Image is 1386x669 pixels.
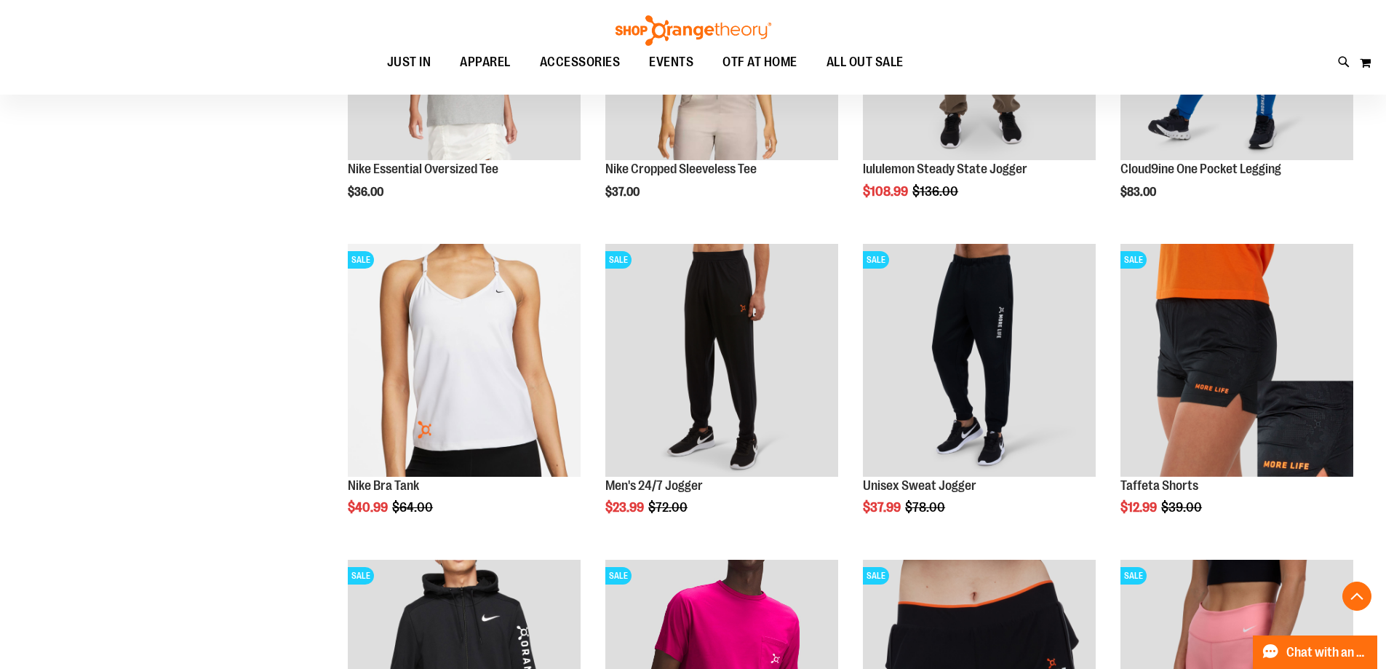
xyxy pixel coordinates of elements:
[348,478,419,493] a: Nike Bra Tank
[1161,500,1204,515] span: $39.00
[605,478,703,493] a: Men's 24/7 Jogger
[648,500,690,515] span: $72.00
[598,237,845,553] div: product
[348,244,581,479] a: Front facing view of plus Nike Bra TankSALE
[912,184,960,199] span: $136.00
[605,500,646,515] span: $23.99
[649,46,693,79] span: EVENTS
[460,46,511,79] span: APPAREL
[348,567,374,585] span: SALE
[905,500,947,515] span: $78.00
[1113,237,1361,553] div: product
[827,46,904,79] span: ALL OUT SALE
[1120,244,1353,477] img: Product image for Camo Tafetta Shorts
[1342,582,1371,611] button: Back To Top
[1120,162,1281,176] a: Cloud9ine One Pocket Legging
[863,478,976,493] a: Unisex Sweat Jogger
[348,500,390,515] span: $40.99
[605,244,838,479] a: Product image for 24/7 JoggerSALE
[863,251,889,269] span: SALE
[613,15,773,46] img: Shop Orangetheory
[1120,244,1353,479] a: Product image for Camo Tafetta ShortsSALE
[340,237,588,553] div: product
[1286,646,1369,660] span: Chat with an Expert
[605,244,838,477] img: Product image for 24/7 Jogger
[348,162,498,176] a: Nike Essential Oversized Tee
[387,46,431,79] span: JUST IN
[1120,500,1159,515] span: $12.99
[392,500,435,515] span: $64.00
[863,500,903,515] span: $37.99
[1120,567,1147,585] span: SALE
[863,567,889,585] span: SALE
[605,186,642,199] span: $37.00
[722,46,797,79] span: OTF AT HOME
[540,46,621,79] span: ACCESSORIES
[863,244,1096,479] a: Product image for Unisex Sweat JoggerSALE
[605,162,757,176] a: Nike Cropped Sleeveless Tee
[1253,636,1378,669] button: Chat with an Expert
[1120,186,1158,199] span: $83.00
[863,162,1027,176] a: lululemon Steady State Jogger
[605,251,632,269] span: SALE
[605,567,632,585] span: SALE
[856,237,1103,553] div: product
[863,244,1096,477] img: Product image for Unisex Sweat Jogger
[348,186,386,199] span: $36.00
[348,244,581,477] img: Front facing view of plus Nike Bra Tank
[1120,478,1198,493] a: Taffeta Shorts
[863,184,910,199] span: $108.99
[348,251,374,269] span: SALE
[1120,251,1147,269] span: SALE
